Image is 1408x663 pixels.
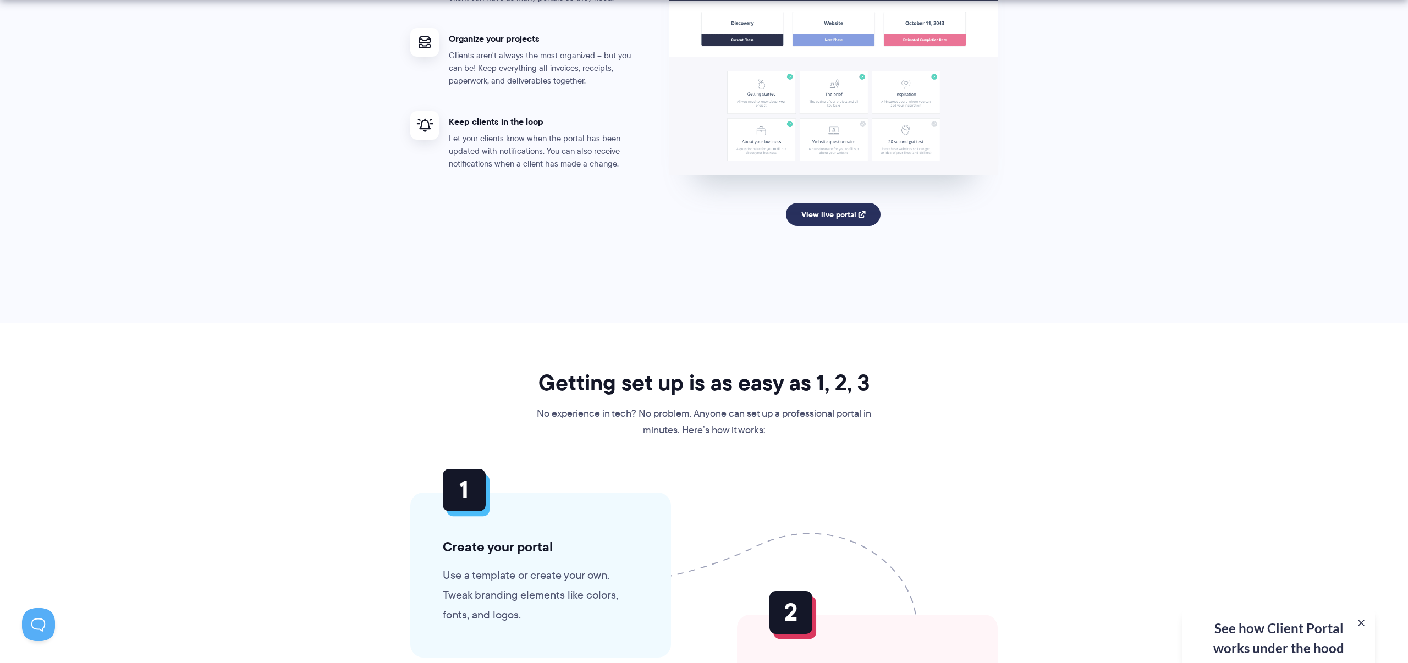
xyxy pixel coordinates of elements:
h4: Organize your projects [449,33,636,45]
a: View live portal [786,203,881,226]
h4: Keep clients in the loop [449,116,636,128]
p: Let your clients know when the portal has been updated with notifications. You can also receive n... [449,132,636,170]
h3: Create your portal [443,539,639,555]
iframe: Toggle Customer Support [22,608,55,641]
p: Use a template or create your own. Tweak branding elements like colors, fonts, and logos. [443,565,639,625]
p: No experience in tech? No problem. Anyone can set up a professional portal in minutes. Here’s how... [536,406,872,439]
h2: Getting set up is as easy as 1, 2, 3 [536,369,872,396]
p: Clients aren't always the most organized – but you can be! Keep everything all invoices, receipts... [449,49,636,87]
